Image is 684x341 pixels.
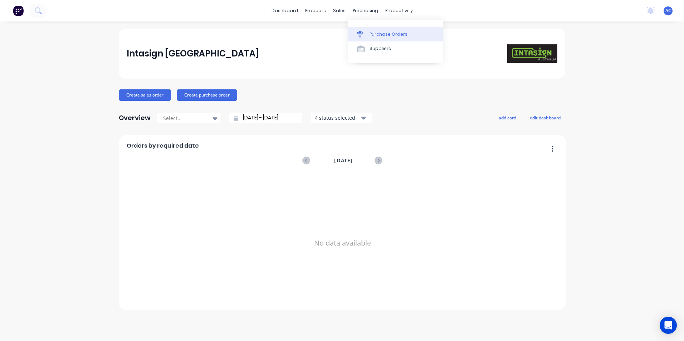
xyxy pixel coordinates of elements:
div: Suppliers [370,45,391,52]
a: Purchase Orders [348,27,443,41]
div: Intasign [GEOGRAPHIC_DATA] [127,46,259,61]
div: No data available [127,174,558,312]
div: purchasing [349,5,382,16]
div: 4 status selected [315,114,360,122]
span: [DATE] [334,157,353,164]
span: AC [665,8,671,14]
span: Orders by required date [127,142,199,150]
a: Suppliers [348,41,443,56]
button: 4 status selected [311,113,372,123]
div: products [302,5,329,16]
div: productivity [382,5,416,16]
div: sales [329,5,349,16]
img: Factory [13,5,24,16]
img: Intasign Australia [507,44,557,63]
button: edit dashboard [525,113,565,122]
div: Purchase Orders [370,31,407,38]
button: Create purchase order [177,89,237,101]
button: add card [494,113,521,122]
div: Open Intercom Messenger [660,317,677,334]
div: Overview [119,111,151,125]
button: Create sales order [119,89,171,101]
a: dashboard [268,5,302,16]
